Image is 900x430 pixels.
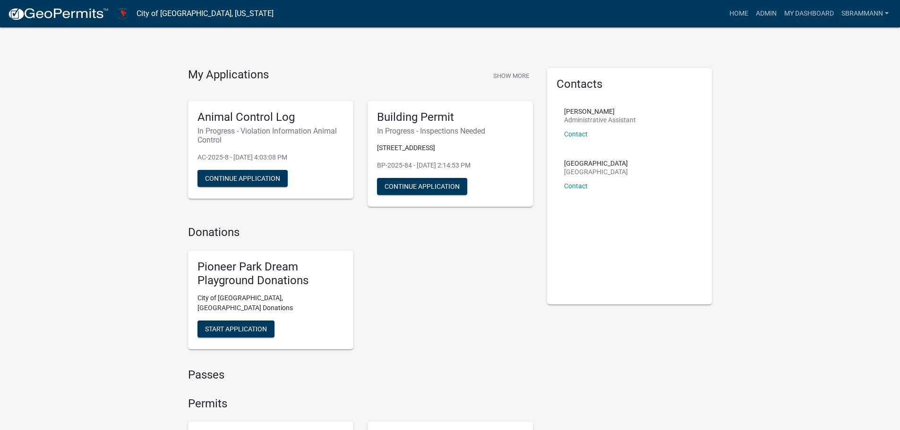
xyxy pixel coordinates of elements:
h4: Permits [188,397,533,411]
p: [PERSON_NAME] [564,108,636,115]
a: Home [726,5,752,23]
h5: Contacts [557,77,703,91]
a: City of [GEOGRAPHIC_DATA], [US_STATE] [137,6,274,22]
button: Continue Application [377,178,467,195]
p: [GEOGRAPHIC_DATA] [564,169,628,175]
p: City of [GEOGRAPHIC_DATA], [GEOGRAPHIC_DATA] Donations [197,293,344,313]
h6: In Progress - Inspections Needed [377,126,523,135]
img: City of Harlan, Iowa [116,7,129,20]
p: AC-2025-8 - [DATE] 4:03:08 PM [197,152,344,162]
p: [GEOGRAPHIC_DATA] [564,160,628,167]
p: Administrative Assistant [564,117,636,123]
a: My Dashboard [780,5,838,23]
h5: Building Permit [377,110,523,124]
span: Start Application [205,325,267,332]
p: BP-2025-84 - [DATE] 2:14:53 PM [377,160,523,170]
h5: Pioneer Park Dream Playground Donations [197,260,344,287]
h4: Donations [188,226,533,239]
button: Show More [489,68,533,84]
button: Start Application [197,320,274,337]
a: SBrammann [838,5,892,23]
h5: Animal Control Log [197,110,344,124]
button: Continue Application [197,170,288,187]
h4: My Applications [188,68,269,82]
p: [STREET_ADDRESS] [377,143,523,153]
a: Contact [564,130,588,138]
h4: Passes [188,368,533,382]
h6: In Progress - Violation Information Animal Control [197,126,344,144]
a: Admin [752,5,780,23]
a: Contact [564,182,588,190]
